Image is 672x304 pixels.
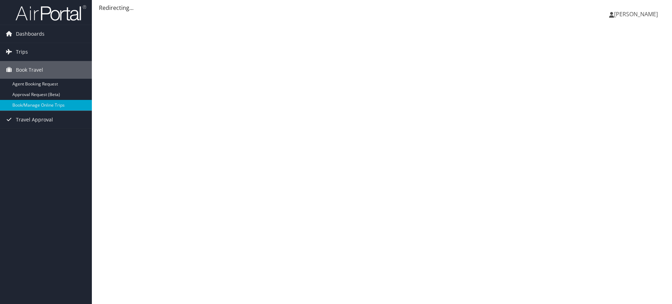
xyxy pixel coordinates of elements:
[99,4,665,12] div: Redirecting...
[614,10,658,18] span: [PERSON_NAME]
[16,43,28,61] span: Trips
[609,4,665,25] a: [PERSON_NAME]
[16,111,53,129] span: Travel Approval
[16,25,45,43] span: Dashboards
[16,61,43,79] span: Book Travel
[16,5,86,21] img: airportal-logo.png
